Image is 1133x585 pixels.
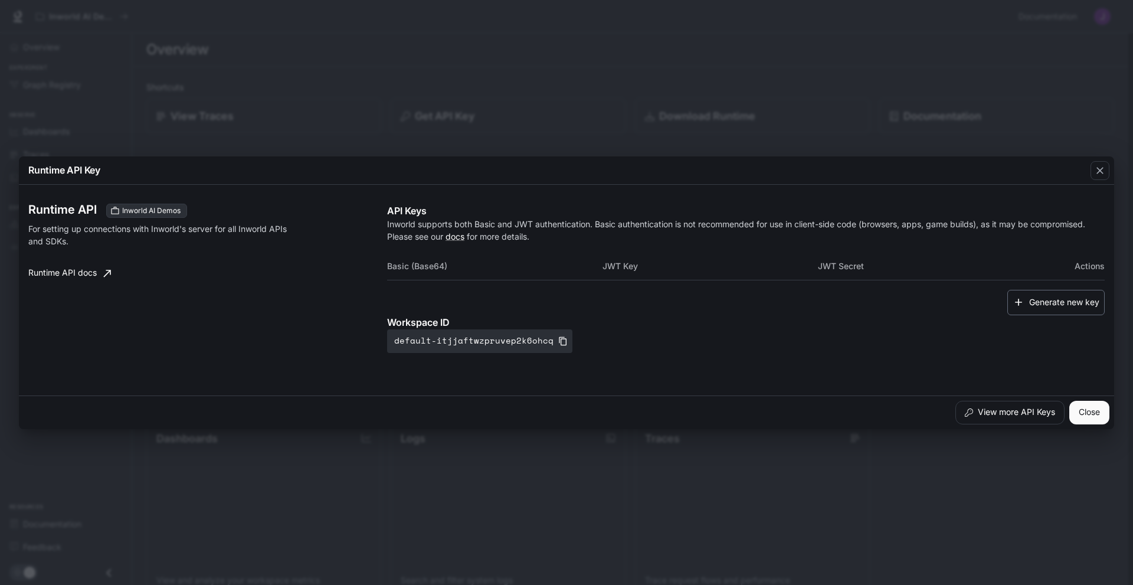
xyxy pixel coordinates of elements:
[1033,252,1105,280] th: Actions
[1007,290,1105,315] button: Generate new key
[387,218,1105,243] p: Inworld supports both Basic and JWT authentication. Basic authentication is not recommended for u...
[387,329,572,353] button: default-itjjaftwzpruvep2k6ohcq
[387,252,602,280] th: Basic (Base64)
[28,204,97,215] h3: Runtime API
[28,163,100,177] p: Runtime API Key
[387,204,1105,218] p: API Keys
[955,401,1065,424] button: View more API Keys
[1069,401,1109,424] button: Close
[818,252,1033,280] th: JWT Secret
[117,205,185,216] span: Inworld AI Demos
[446,231,464,241] a: docs
[24,262,116,285] a: Runtime API docs
[602,252,818,280] th: JWT Key
[28,223,290,247] p: For setting up connections with Inworld's server for all Inworld APIs and SDKs.
[387,315,1105,329] p: Workspace ID
[106,204,187,218] div: These keys will apply to your current workspace only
